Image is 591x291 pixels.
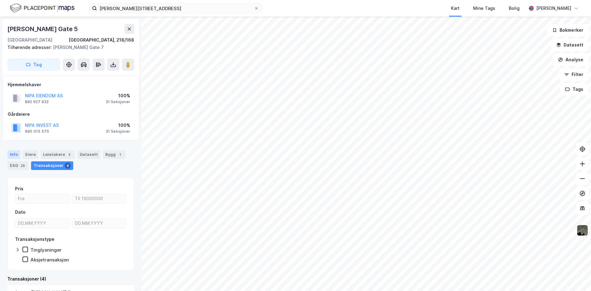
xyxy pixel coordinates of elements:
button: Tags [560,83,589,95]
div: ESG [7,161,29,170]
button: Filter [559,68,589,81]
div: Bolig [509,5,520,12]
img: 9k= [577,224,588,236]
input: Fra [15,194,69,203]
div: 31 Seksjoner [106,129,130,134]
div: Gårdeiere [8,111,134,118]
div: Transaksjoner [31,161,73,170]
div: Aksjetransaksjon [30,257,69,263]
div: 100% [106,92,130,99]
div: [PERSON_NAME] [536,5,571,12]
div: [PERSON_NAME] Gate 5 [7,24,79,34]
div: 31 Seksjoner [106,99,130,104]
button: Analyse [553,54,589,66]
button: Bokmerker [547,24,589,36]
button: Tag [7,59,60,71]
img: logo.f888ab2527a4732fd821a326f86c7f29.svg [10,3,74,14]
div: 1 [117,152,123,158]
input: DD.MM.YYYY [15,219,69,228]
div: Mine Tags [473,5,495,12]
div: Bygg [103,150,126,159]
div: 100% [106,122,130,129]
iframe: Chat Widget [560,261,591,291]
div: Transaksjonstype [15,236,54,243]
div: 28 [19,163,26,169]
div: Pris [15,185,23,192]
div: Kart [451,5,460,12]
div: 4 [65,163,71,169]
div: [PERSON_NAME] Gate 7 [7,44,129,51]
span: Tilhørende adresser: [7,45,53,50]
input: DD.MM.YYYY [72,219,126,228]
div: Tinglysninger [30,247,62,253]
div: Leietakere [41,150,75,159]
div: Eiere [23,150,38,159]
div: 990 015 570 [25,129,49,134]
div: Hjemmelshaver [8,81,134,88]
div: Info [7,150,20,159]
button: Datasett [551,39,589,51]
div: 892 627 932 [25,99,49,104]
div: 2 [66,152,72,158]
input: Til 19000000 [72,194,126,203]
div: Datasett [77,150,100,159]
div: Dato [15,208,26,216]
div: [GEOGRAPHIC_DATA], 218/168 [69,36,134,44]
div: Transaksjoner (4) [7,275,134,283]
input: Søk på adresse, matrikkel, gårdeiere, leietakere eller personer [97,4,254,13]
div: [GEOGRAPHIC_DATA] [7,36,52,44]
